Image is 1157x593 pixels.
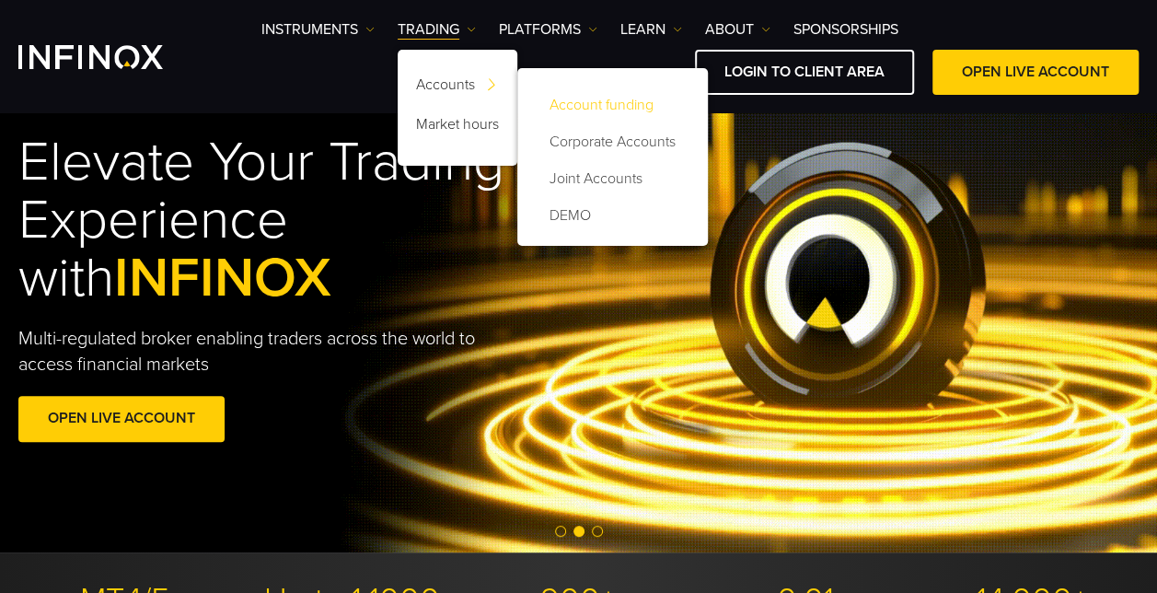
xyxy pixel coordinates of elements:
a: Account funding [536,87,689,123]
a: DEMO [536,197,689,234]
a: Market hours [398,108,517,147]
a: INFINOX Logo [18,45,206,69]
a: Learn [620,18,682,41]
a: ABOUT [705,18,770,41]
span: Go to slide 2 [573,526,584,537]
a: Corporate Accounts [536,123,689,160]
a: Instruments [261,18,375,41]
a: SPONSORSHIPS [793,18,898,41]
span: Go to slide 3 [592,526,603,537]
a: PLATFORMS [499,18,597,41]
span: INFINOX [114,245,331,311]
a: TRADING [398,18,476,41]
span: Go to slide 1 [555,526,566,537]
p: Multi-regulated broker enabling traders across the world to access financial markets [18,326,493,378]
a: OPEN LIVE ACCOUNT [18,396,225,441]
a: Joint Accounts [536,160,689,197]
a: OPEN LIVE ACCOUNT [932,50,1139,95]
a: Accounts [398,68,517,108]
h1: Elevate Your Trading Experience with [18,134,612,308]
a: LOGIN TO CLIENT AREA [695,50,914,95]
